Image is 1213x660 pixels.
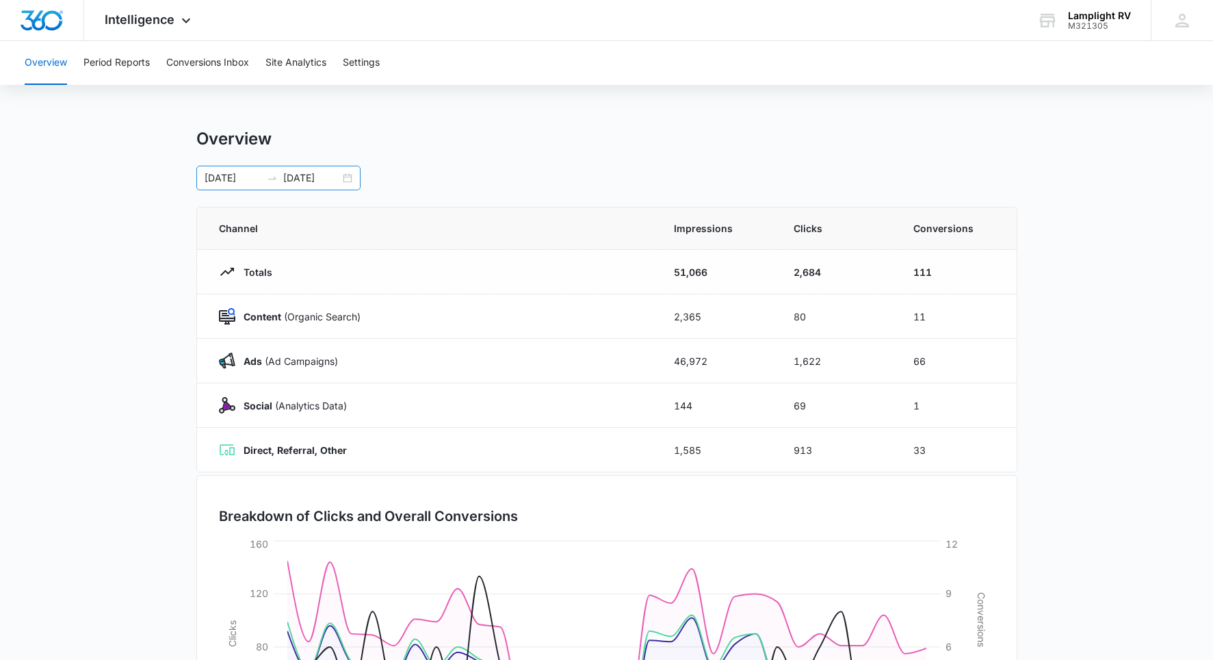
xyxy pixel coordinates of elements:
td: 1,622 [777,339,897,383]
tspan: Conversions [976,592,987,647]
input: Start date [205,170,261,186]
span: Clicks [794,221,881,236]
tspan: 160 [250,538,268,550]
span: swap-right [267,173,278,183]
td: 11 [897,294,1017,339]
td: 144 [657,383,777,428]
td: 80 [777,294,897,339]
tspan: Clicks [226,620,237,647]
td: 2,684 [777,250,897,294]
button: Period Reports [83,41,150,85]
tspan: 80 [256,641,268,652]
strong: Content [244,311,281,322]
td: 111 [897,250,1017,294]
td: 913 [777,428,897,472]
tspan: 12 [945,538,958,550]
p: (Organic Search) [235,309,361,324]
div: account id [1068,21,1131,31]
img: Content [219,308,235,325]
span: Channel [219,221,641,236]
img: Social [219,397,235,414]
td: 51,066 [657,250,777,294]
p: (Analytics Data) [235,398,347,413]
td: 66 [897,339,1017,383]
tspan: 6 [945,641,952,652]
td: 69 [777,383,897,428]
p: (Ad Campaigns) [235,354,338,368]
button: Settings [343,41,380,85]
td: 2,365 [657,294,777,339]
button: Site Analytics [265,41,326,85]
h3: Breakdown of Clicks and Overall Conversions [219,506,518,526]
td: 33 [897,428,1017,472]
tspan: 9 [945,587,952,599]
span: Intelligence [105,12,174,27]
p: Totals [235,265,272,279]
strong: Social [244,400,272,411]
span: Conversions [913,221,995,236]
button: Overview [25,41,67,85]
input: End date [283,170,340,186]
td: 1,585 [657,428,777,472]
tspan: 120 [250,587,268,599]
span: to [267,173,278,183]
td: 46,972 [657,339,777,383]
span: Impressions [674,221,761,236]
img: Ads [219,353,235,369]
h1: Overview [196,129,272,149]
button: Conversions Inbox [166,41,249,85]
div: account name [1068,10,1131,21]
strong: Ads [244,355,262,367]
strong: Direct, Referral, Other [244,444,347,456]
td: 1 [897,383,1017,428]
